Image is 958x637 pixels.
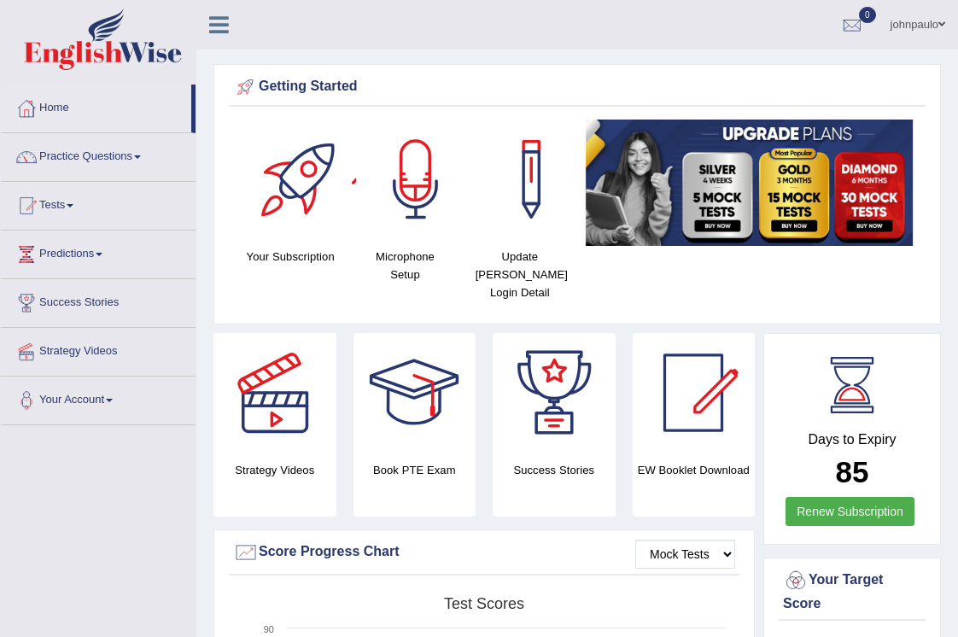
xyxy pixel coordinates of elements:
[1,182,196,225] a: Tests
[213,461,336,479] h4: Strategy Videos
[471,248,569,301] h4: Update [PERSON_NAME] Login Detail
[444,595,524,612] tspan: Test scores
[353,461,476,479] h4: Book PTE Exam
[1,133,196,176] a: Practice Questions
[233,540,735,565] div: Score Progress Chart
[633,461,756,479] h4: EW Booklet Download
[493,461,616,479] h4: Success Stories
[233,74,921,100] div: Getting Started
[1,377,196,419] a: Your Account
[242,248,339,266] h4: Your Subscription
[356,248,453,283] h4: Microphone Setup
[783,432,921,447] h4: Days to Expiry
[783,568,921,614] div: Your Target Score
[586,120,913,246] img: small5.jpg
[836,455,869,488] b: 85
[1,85,191,127] a: Home
[1,328,196,371] a: Strategy Videos
[264,624,274,634] text: 90
[786,497,914,526] a: Renew Subscription
[1,231,196,273] a: Predictions
[1,279,196,322] a: Success Stories
[859,7,876,23] span: 0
